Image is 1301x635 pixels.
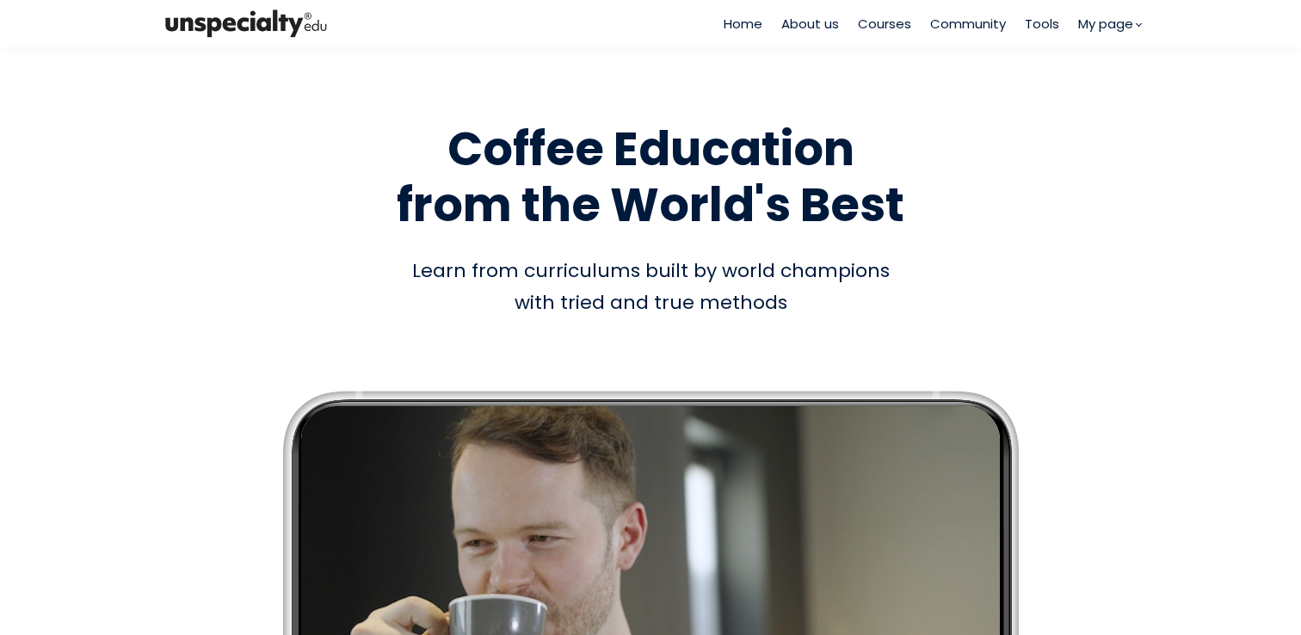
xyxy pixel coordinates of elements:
[1025,14,1059,34] a: Tools
[930,14,1006,34] a: Community
[1078,14,1141,34] a: My page
[160,255,1141,319] div: Learn from curriculums built by world champions with tried and true methods
[160,6,332,41] img: bc390a18feecddb333977e298b3a00a1.png
[160,121,1141,233] h1: Coffee Education from the World's Best
[724,14,762,34] a: Home
[1078,14,1133,34] span: My page
[858,14,911,34] a: Courses
[781,14,839,34] a: About us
